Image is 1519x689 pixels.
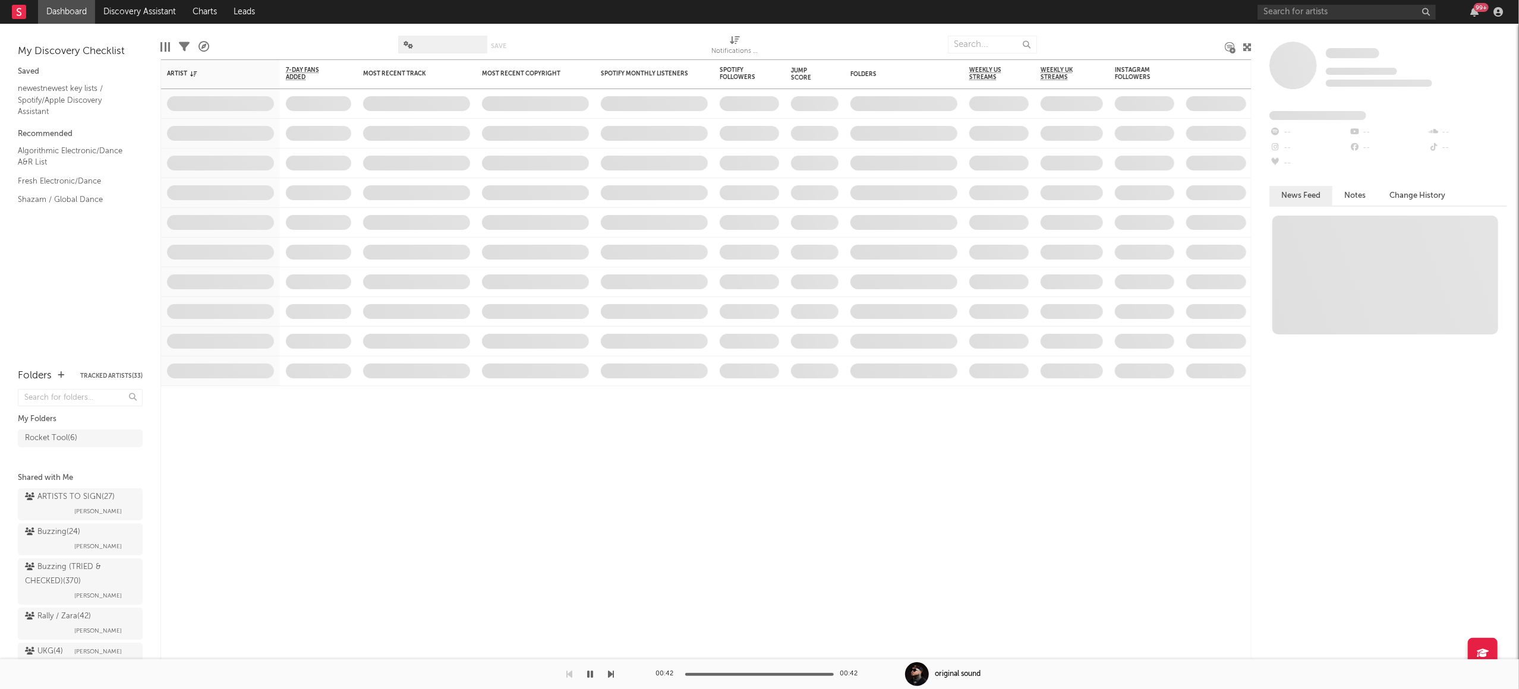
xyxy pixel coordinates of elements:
input: Search for folders... [18,389,143,406]
input: Search for artists [1258,5,1436,20]
a: newestnewest key lists / Spotify/Apple Discovery Assistant [18,82,131,118]
div: Filters [179,30,190,64]
div: Notifications (Artist) [711,30,759,64]
div: Most Recent Track [363,70,452,77]
div: -- [1269,140,1348,156]
button: News Feed [1269,186,1332,206]
span: [PERSON_NAME] [74,624,122,638]
div: Shared with Me [18,471,143,485]
div: Folders [18,369,52,383]
button: Change History [1378,186,1457,206]
div: -- [1269,125,1348,140]
div: UKG ( 4 ) [25,644,63,659]
a: Fresh Electronic/Dance [18,175,131,188]
a: Buzzing(24)[PERSON_NAME] [18,523,143,555]
span: [PERSON_NAME] [74,589,122,603]
div: Most Recent Copyright [482,70,571,77]
div: 99 + [1474,3,1489,12]
span: 7-Day Fans Added [286,67,333,81]
button: Save [491,43,507,49]
div: Spotify Monthly Listeners [601,70,690,77]
div: Spotify Followers [720,67,761,81]
input: Search... [948,36,1037,53]
div: 00:42 [655,667,679,681]
button: Notes [1332,186,1378,206]
a: Buzzing (TRIED & CHECKED)(370)[PERSON_NAME] [18,558,143,605]
div: Instagram Followers [1115,67,1156,81]
div: Rocket Tool ( 6 ) [25,431,77,445]
div: Notifications (Artist) [711,45,759,59]
a: Shazam / Global Dance [18,193,131,206]
div: -- [1428,125,1507,140]
div: Recommended [18,127,143,141]
div: -- [1269,156,1348,171]
div: Saved [18,65,143,79]
div: Folders [850,71,940,78]
div: Rally / Zara ( 42 ) [25,609,91,624]
span: Tracking Since: [DATE] [1326,68,1397,75]
div: My Discovery Checklist [18,45,143,59]
a: UKG(4)[PERSON_NAME] [18,643,143,660]
span: 0 fans last week [1326,80,1432,87]
div: -- [1348,125,1427,140]
div: 00:42 [840,667,864,681]
span: Weekly US Streams [969,67,1011,81]
a: Algorithmic Electronic/Dance A&R List [18,144,131,169]
span: Weekly UK Streams [1041,67,1085,81]
span: [PERSON_NAME] [74,539,122,554]
a: Rally / Zara(42)[PERSON_NAME] [18,608,143,640]
div: A&R Pipeline [198,30,209,64]
a: ARTISTS TO SIGN(27)[PERSON_NAME] [18,488,143,520]
button: 99+ [1470,7,1479,17]
span: Some Artist [1326,48,1379,58]
a: Some Artist [1326,48,1379,59]
button: Tracked Artists(33) [80,373,143,379]
div: original sound [935,669,981,679]
div: Artist [167,70,256,77]
div: ARTISTS TO SIGN ( 27 ) [25,490,115,504]
div: -- [1348,140,1427,156]
div: -- [1428,140,1507,156]
div: Edit Columns [160,30,170,64]
span: [PERSON_NAME] [74,504,122,519]
div: Buzzing ( 24 ) [25,525,80,539]
div: My Folders [18,412,143,426]
span: [PERSON_NAME] [74,644,122,659]
a: Rocket Tool(6) [18,429,143,447]
div: Jump Score [791,67,821,81]
div: Buzzing (TRIED & CHECKED) ( 370 ) [25,560,133,589]
span: Fans Added by Platform [1269,111,1366,120]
